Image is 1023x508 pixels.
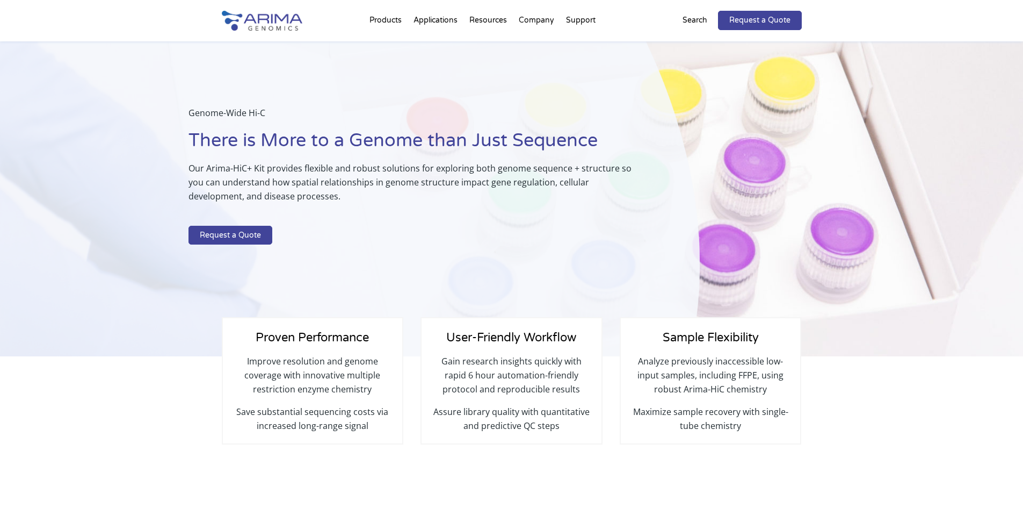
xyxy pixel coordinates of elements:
[188,106,646,128] p: Genome-Wide Hi-C
[632,405,789,433] p: Maximize sample recovery with single-tube chemistry
[188,226,272,245] a: Request a Quote
[234,354,391,405] p: Improve resolution and genome coverage with innovative multiple restriction enzyme chemistry
[683,13,707,27] p: Search
[432,405,590,433] p: Assure library quality with quantitative and predictive QC steps
[632,354,789,405] p: Analyze previously inaccessible low-input samples, including FFPE, using robust Arima-HiC chemistry
[188,128,646,161] h1: There is More to a Genome than Just Sequence
[446,331,576,345] span: User-Friendly Workflow
[256,331,369,345] span: Proven Performance
[222,11,302,31] img: Arima-Genomics-logo
[188,161,646,212] p: Our Arima-HiC+ Kit provides flexible and robust solutions for exploring both genome sequence + st...
[718,11,802,30] a: Request a Quote
[234,405,391,433] p: Save substantial sequencing costs via increased long-range signal
[432,354,590,405] p: Gain research insights quickly with rapid 6 hour automation-friendly protocol and reproducible re...
[663,331,759,345] span: Sample Flexibility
